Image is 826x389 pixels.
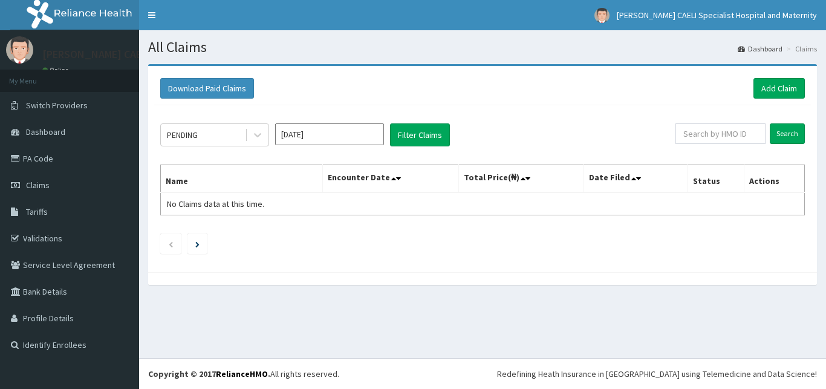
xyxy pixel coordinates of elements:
[770,123,805,144] input: Search
[753,78,805,99] a: Add Claim
[216,368,268,379] a: RelianceHMO
[160,78,254,99] button: Download Paid Claims
[675,123,766,144] input: Search by HMO ID
[738,44,782,54] a: Dashboard
[139,358,826,389] footer: All rights reserved.
[323,165,458,193] th: Encounter Date
[42,49,310,60] p: [PERSON_NAME] CAELI Specialist Hospital and Maternity
[688,165,744,193] th: Status
[784,44,817,54] li: Claims
[497,368,817,380] div: Redefining Heath Insurance in [GEOGRAPHIC_DATA] using Telemedicine and Data Science!
[6,36,33,64] img: User Image
[617,10,817,21] span: [PERSON_NAME] CAELI Specialist Hospital and Maternity
[26,206,48,217] span: Tariffs
[594,8,610,23] img: User Image
[168,238,174,249] a: Previous page
[26,126,65,137] span: Dashboard
[26,180,50,191] span: Claims
[167,198,264,209] span: No Claims data at this time.
[195,238,200,249] a: Next page
[584,165,688,193] th: Date Filed
[458,165,584,193] th: Total Price(₦)
[390,123,450,146] button: Filter Claims
[167,129,198,141] div: PENDING
[275,123,384,145] input: Select Month and Year
[161,165,323,193] th: Name
[148,368,270,379] strong: Copyright © 2017 .
[42,66,71,74] a: Online
[148,39,817,55] h1: All Claims
[744,165,804,193] th: Actions
[26,100,88,111] span: Switch Providers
